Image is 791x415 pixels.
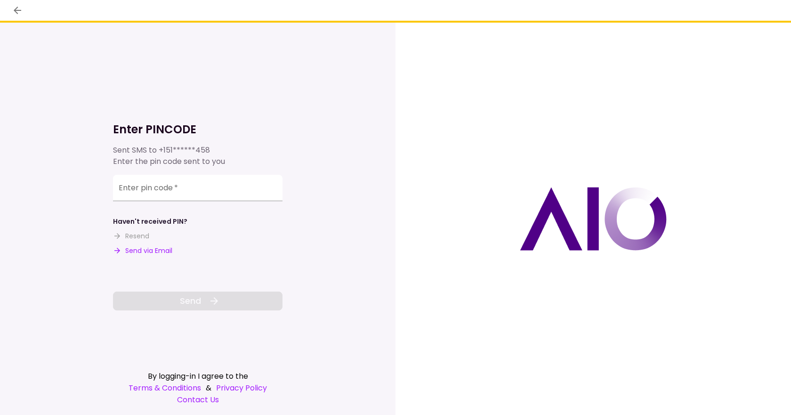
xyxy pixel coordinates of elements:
[113,246,172,256] button: Send via Email
[113,231,149,241] button: Resend
[129,382,201,394] a: Terms & Conditions
[113,145,282,167] div: Sent SMS to Enter the pin code sent to you
[9,2,25,18] button: back
[113,382,282,394] div: &
[216,382,267,394] a: Privacy Policy
[113,370,282,382] div: By logging-in I agree to the
[113,394,282,406] a: Contact Us
[113,122,282,137] h1: Enter PINCODE
[113,217,187,227] div: Haven't received PIN?
[180,294,201,307] span: Send
[113,292,282,310] button: Send
[520,187,667,251] img: AIO logo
